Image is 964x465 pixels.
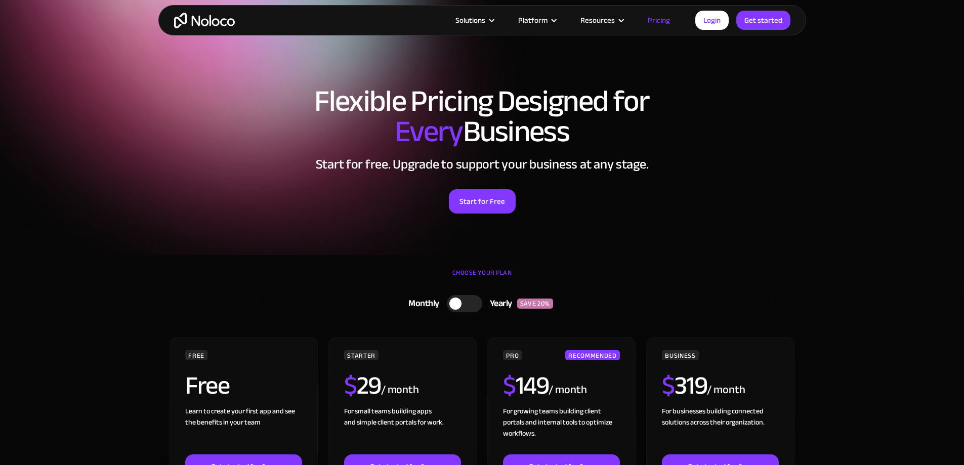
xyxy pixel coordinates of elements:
span: $ [503,362,516,409]
div: Learn to create your first app and see the benefits in your team ‍ [185,406,302,454]
a: home [174,13,235,28]
div: STARTER [344,350,378,360]
h2: Start for free. Upgrade to support your business at any stage. [169,157,796,172]
h2: 29 [344,373,381,398]
div: / month [707,382,745,398]
div: Resources [580,14,615,27]
div: For businesses building connected solutions across their organization. ‍ [662,406,778,454]
div: PRO [503,350,522,360]
div: CHOOSE YOUR PLAN [169,265,796,290]
h2: 149 [503,373,549,398]
h2: Free [185,373,229,398]
a: Pricing [635,14,683,27]
h2: 319 [662,373,707,398]
div: Solutions [455,14,485,27]
div: Platform [518,14,548,27]
div: Monthly [396,296,447,311]
span: $ [662,362,675,409]
div: Solutions [443,14,506,27]
div: SAVE 20% [517,299,553,309]
div: / month [381,382,419,398]
span: Every [395,103,463,160]
div: FREE [185,350,207,360]
a: Get started [736,11,790,30]
div: RECOMMENDED [565,350,619,360]
div: BUSINESS [662,350,698,360]
h1: Flexible Pricing Designed for Business [169,86,796,147]
div: / month [549,382,586,398]
div: For small teams building apps and simple client portals for work. ‍ [344,406,460,454]
a: Start for Free [449,189,516,214]
div: Resources [568,14,635,27]
div: For growing teams building client portals and internal tools to optimize workflows. [503,406,619,454]
a: Login [695,11,729,30]
div: Platform [506,14,568,27]
span: $ [344,362,357,409]
div: Yearly [482,296,517,311]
